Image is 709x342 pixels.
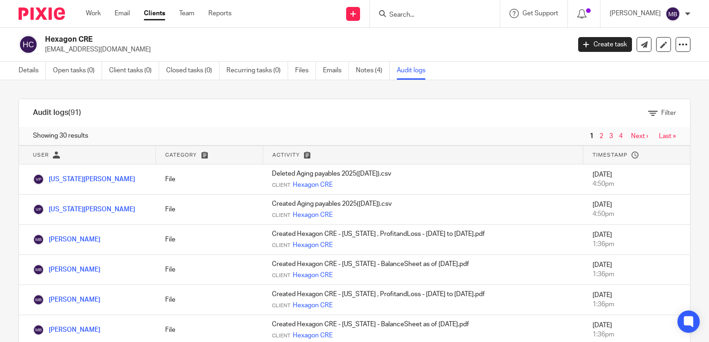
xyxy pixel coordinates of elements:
td: Deleted Aging payables 2025([DATE]).csv [263,165,583,195]
a: [US_STATE][PERSON_NAME] [33,206,135,213]
span: Client [272,302,290,310]
a: Emails [323,62,349,80]
a: Last » [659,133,676,139]
a: Hexagon CRE [293,241,333,250]
td: [DATE] [583,255,690,285]
p: [PERSON_NAME] [610,9,661,18]
img: svg%3E [665,6,680,21]
a: Work [86,9,101,18]
a: [PERSON_NAME] [33,266,100,273]
span: Client [272,182,290,189]
img: Pixie [19,7,65,20]
a: [PERSON_NAME] [33,327,100,333]
td: Created Hexagon CRE - [US_STATE] - BalanceSheet as of [DATE].pdf [263,255,583,285]
a: Recurring tasks (0) [226,62,288,80]
span: (91) [68,109,81,116]
div: 1:36pm [593,330,681,339]
div: 4:50pm [593,209,681,219]
a: Next › [631,133,648,139]
a: [PERSON_NAME] [33,236,100,243]
td: [DATE] [583,165,690,195]
a: Team [179,9,194,18]
span: Showing 30 results [33,131,88,140]
a: Hexagon CRE [293,331,333,340]
td: Created Hexagon CRE - [US_STATE] , ProfitandLoss - [DATE] to [DATE].pdf [263,285,583,315]
h1: Audit logs [33,108,81,118]
span: Client [272,212,290,219]
div: 1:36pm [593,240,681,249]
a: Hexagon CRE [293,301,333,310]
td: Created Hexagon CRE - [US_STATE] , ProfitandLoss - [DATE] to [DATE].pdf [263,225,583,255]
td: File [156,225,263,255]
td: File [156,255,263,285]
a: Reports [208,9,232,18]
a: Notes (4) [356,62,390,80]
span: 1 [587,131,596,142]
a: Create task [578,37,632,52]
a: 4 [619,133,623,139]
a: [US_STATE][PERSON_NAME] [33,176,135,183]
td: File [156,165,263,195]
td: File [156,285,263,315]
img: Virginia Pulido [33,174,44,185]
img: Mare Barahona [33,294,44,305]
a: Audit logs [397,62,432,80]
img: Mare Barahona [33,234,44,245]
a: Email [115,9,130,18]
p: [EMAIL_ADDRESS][DOMAIN_NAME] [45,45,564,54]
a: Hexagon CRE [293,180,333,190]
td: [DATE] [583,225,690,255]
td: File [156,195,263,225]
a: [PERSON_NAME] [33,297,100,303]
span: Client [272,332,290,340]
span: Category [165,152,197,158]
input: Search [388,11,472,19]
h2: Hexagon CRE [45,35,460,44]
nav: pager [587,133,676,140]
span: Activity [272,152,300,158]
td: [DATE] [583,195,690,225]
a: Details [19,62,46,80]
span: Timestamp [593,152,627,158]
a: Files [295,62,316,80]
img: Mare Barahona [33,264,44,275]
div: 1:36pm [593,300,681,309]
span: Filter [661,110,676,116]
a: 3 [609,133,613,139]
a: 2 [599,133,603,139]
img: svg%3E [19,35,38,54]
td: [DATE] [583,285,690,315]
a: Closed tasks (0) [166,62,219,80]
span: Client [272,242,290,249]
a: Clients [144,9,165,18]
span: Client [272,272,290,279]
div: 4:50pm [593,179,681,189]
div: 1:36pm [593,270,681,279]
img: Mare Barahona [33,324,44,336]
a: Hexagon CRE [293,271,333,280]
span: Get Support [522,10,558,17]
img: Virginia Pulido [33,204,44,215]
a: Client tasks (0) [109,62,159,80]
td: Created Aging payables 2025([DATE]).csv [263,195,583,225]
a: Open tasks (0) [53,62,102,80]
a: Hexagon CRE [293,210,333,220]
span: User [33,152,49,158]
